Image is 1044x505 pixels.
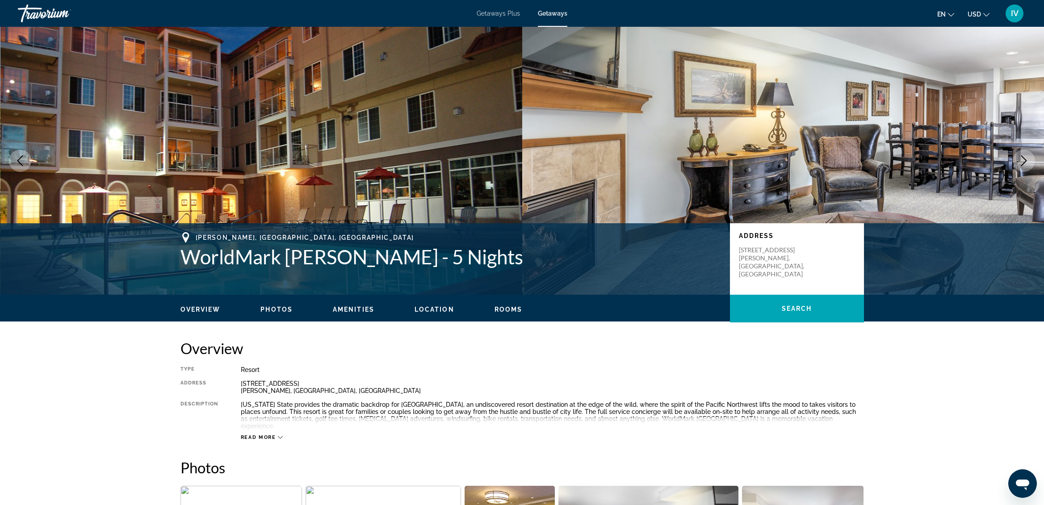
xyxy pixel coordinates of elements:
[937,8,954,21] button: Change language
[196,234,415,241] span: [PERSON_NAME], [GEOGRAPHIC_DATA], [GEOGRAPHIC_DATA]
[782,305,812,312] span: Search
[333,305,374,313] button: Amenities
[415,306,454,313] span: Location
[415,305,454,313] button: Location
[968,11,981,18] span: USD
[180,306,221,313] span: Overview
[495,305,523,313] button: Rooms
[180,366,218,373] div: Type
[477,10,520,17] a: Getaways Plus
[241,434,276,440] span: Read more
[1003,4,1026,23] button: User Menu
[180,339,864,357] h2: Overview
[180,401,218,430] div: Description
[180,380,218,394] div: Address
[241,380,864,394] div: [STREET_ADDRESS] [PERSON_NAME], [GEOGRAPHIC_DATA], [GEOGRAPHIC_DATA]
[1013,150,1035,172] button: Next image
[260,305,293,313] button: Photos
[1011,9,1019,18] span: IV
[260,306,293,313] span: Photos
[937,11,946,18] span: en
[495,306,523,313] span: Rooms
[180,305,221,313] button: Overview
[968,8,989,21] button: Change currency
[18,2,107,25] a: Travorium
[180,459,864,476] h2: Photos
[241,434,283,441] button: Read more
[739,246,810,278] p: [STREET_ADDRESS] [PERSON_NAME], [GEOGRAPHIC_DATA], [GEOGRAPHIC_DATA]
[333,306,374,313] span: Amenities
[538,10,567,17] a: Getaways
[730,295,864,322] button: Search
[1008,469,1037,498] iframe: Кнопка запуска окна обмена сообщениями
[180,245,721,268] h1: WorldMark [PERSON_NAME] - 5 Nights
[241,366,864,373] div: Resort
[241,401,864,430] div: [US_STATE] State provides the dramatic backdrop for [GEOGRAPHIC_DATA], an undiscovered resort des...
[9,150,31,172] button: Previous image
[739,232,855,239] p: Address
